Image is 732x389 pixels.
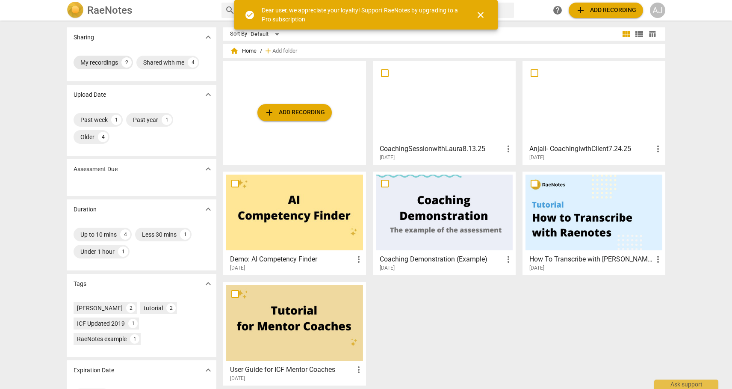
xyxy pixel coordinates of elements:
span: help [552,5,563,15]
span: expand_more [203,89,213,100]
h3: How To Transcribe with RaeNotes [529,254,653,264]
div: Past week [80,116,108,124]
span: Add folder [272,48,297,54]
h3: User Guide for ICF Mentor Coaches [230,365,354,375]
div: Dear user, we appreciate your loyalty! Support RaeNotes by upgrading to a [262,6,460,24]
button: Show more [202,203,215,216]
button: Show more [202,277,215,290]
button: Show more [202,88,215,101]
a: User Guide for ICF Mentor Coaches[DATE] [226,285,363,382]
h3: Anjali- CoachingiwthClient7.24.25 [529,144,653,154]
button: AJ [650,3,665,18]
button: Upload [257,104,332,121]
div: Up to 10 mins [80,230,117,239]
button: Tile view [620,28,633,41]
a: Demo: AI Competency Finder[DATE] [226,175,363,271]
h3: CoachingSessionwithLaura8.13.25 [380,144,503,154]
span: [DATE] [380,154,395,161]
h3: Demo: AI Competency Finder [230,254,354,264]
div: 1 [118,246,128,257]
span: more_vert [503,254,514,264]
span: Home [230,47,257,55]
div: 2 [126,303,136,313]
p: Duration [74,205,97,214]
div: 4 [188,57,198,68]
div: 1 [130,334,139,344]
div: 1 [128,319,138,328]
p: Sharing [74,33,94,42]
div: Default [251,27,282,41]
span: more_vert [354,365,364,375]
button: Show more [202,364,215,377]
button: Table view [646,28,658,41]
span: add [264,47,272,55]
a: How To Transcribe with [PERSON_NAME][DATE] [525,175,662,271]
p: Upload Date [74,90,106,99]
button: Close [470,5,491,25]
span: [DATE] [230,375,245,382]
a: Anjali- CoachingiwthClient7.24.25[DATE] [525,64,662,161]
span: more_vert [653,144,663,154]
a: LogoRaeNotes [67,2,215,19]
span: more_vert [653,254,663,264]
div: 2 [166,303,176,313]
button: Upload [569,3,643,18]
button: Show more [202,163,215,175]
img: Logo [67,2,84,19]
div: Past year [133,116,158,124]
a: CoachingSessionwithLaura8.13.25[DATE] [376,64,513,161]
div: 4 [98,132,108,142]
span: Add recording [576,5,636,15]
span: add [264,107,274,118]
span: view_module [621,29,632,39]
button: List view [633,28,646,41]
span: expand_more [203,204,213,214]
h2: RaeNotes [87,4,132,16]
span: add [576,5,586,15]
div: 1 [111,115,121,125]
span: Add recording [264,107,325,118]
div: Under 1 hour [80,247,115,256]
span: [DATE] [529,154,544,161]
div: 2 [121,57,132,68]
p: Expiration Date [74,366,114,375]
a: Help [550,3,565,18]
div: 1 [162,115,172,125]
a: Coaching Demonstration (Example)[DATE] [376,175,513,271]
div: Older [80,133,94,141]
div: Less 30 mins [142,230,177,239]
span: / [260,48,262,54]
div: Shared with me [143,58,184,67]
span: more_vert [503,144,514,154]
span: close [475,10,486,20]
span: search [225,5,235,15]
div: Ask support [654,380,718,389]
a: Pro subscription [262,16,305,23]
span: expand_more [203,279,213,289]
div: Sort By [230,31,247,37]
span: check_circle [245,10,255,20]
div: 4 [120,229,130,240]
span: expand_more [203,32,213,42]
span: expand_more [203,365,213,375]
span: expand_more [203,164,213,174]
span: [DATE] [529,264,544,272]
div: ICF Updated 2019 [77,319,125,328]
div: 1 [180,229,190,240]
div: My recordings [80,58,118,67]
span: [DATE] [380,264,395,272]
span: home [230,47,239,55]
span: [DATE] [230,264,245,272]
div: RaeNotes example [77,335,127,343]
button: Show more [202,31,215,44]
p: Tags [74,279,86,288]
p: Assessment Due [74,165,118,174]
h3: Coaching Demonstration (Example) [380,254,503,264]
span: more_vert [354,254,364,264]
span: view_list [634,29,644,39]
div: tutorial [144,304,163,312]
div: [PERSON_NAME] [77,304,123,312]
span: table_chart [648,30,656,38]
